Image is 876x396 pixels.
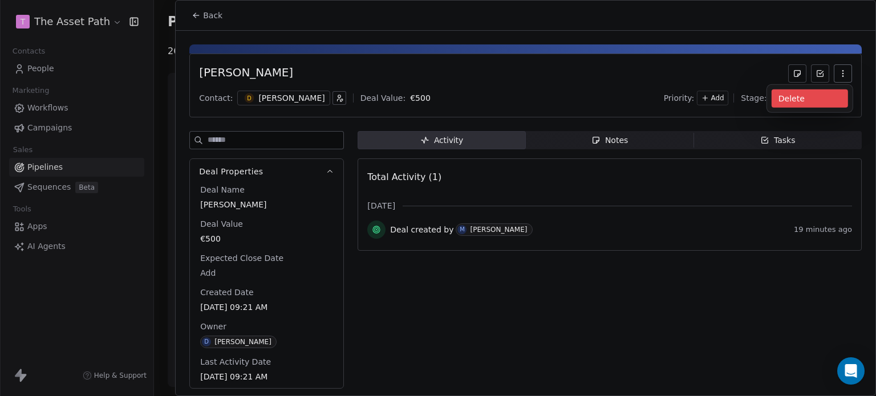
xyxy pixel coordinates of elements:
span: €500 [200,233,333,244]
div: Open Intercom Messenger [837,357,865,385]
div: [PERSON_NAME] [258,92,325,104]
div: [PERSON_NAME] [199,64,293,83]
div: Delete [772,89,848,108]
div: D [204,337,209,346]
span: Created Date [198,287,255,298]
span: [PERSON_NAME] [200,199,333,210]
span: Last Activity Date [198,356,273,368]
span: 19 minutes ago [794,225,852,234]
button: Back [185,5,229,26]
span: Add [711,93,724,103]
span: Owner [198,321,229,332]
span: D [245,93,254,103]
span: Total Activity (1) [367,172,441,182]
div: M [460,225,465,234]
span: [DATE] 09:21 AM [200,371,333,382]
span: Deal Value [198,218,245,230]
span: Expected Close Date [198,252,286,264]
div: Contact: [199,92,233,104]
span: € 500 [410,93,431,103]
span: Deal Properties [199,166,263,177]
div: [PERSON_NAME] [470,226,527,234]
div: Deal Value: [360,92,405,104]
button: Deal Properties [190,159,343,184]
div: Notes [591,134,628,146]
span: Stage: [741,92,766,104]
span: Deal created by [390,224,453,235]
span: [DATE] [367,200,395,211]
span: Deal Name [198,184,247,195]
div: [PERSON_NAME] [214,338,271,346]
span: [DATE] 09:21 AM [200,301,333,313]
span: Add [200,267,333,279]
span: Priority: [664,92,695,104]
span: Back [203,10,222,21]
div: Tasks [760,134,796,146]
div: Deal Properties [190,184,343,388]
